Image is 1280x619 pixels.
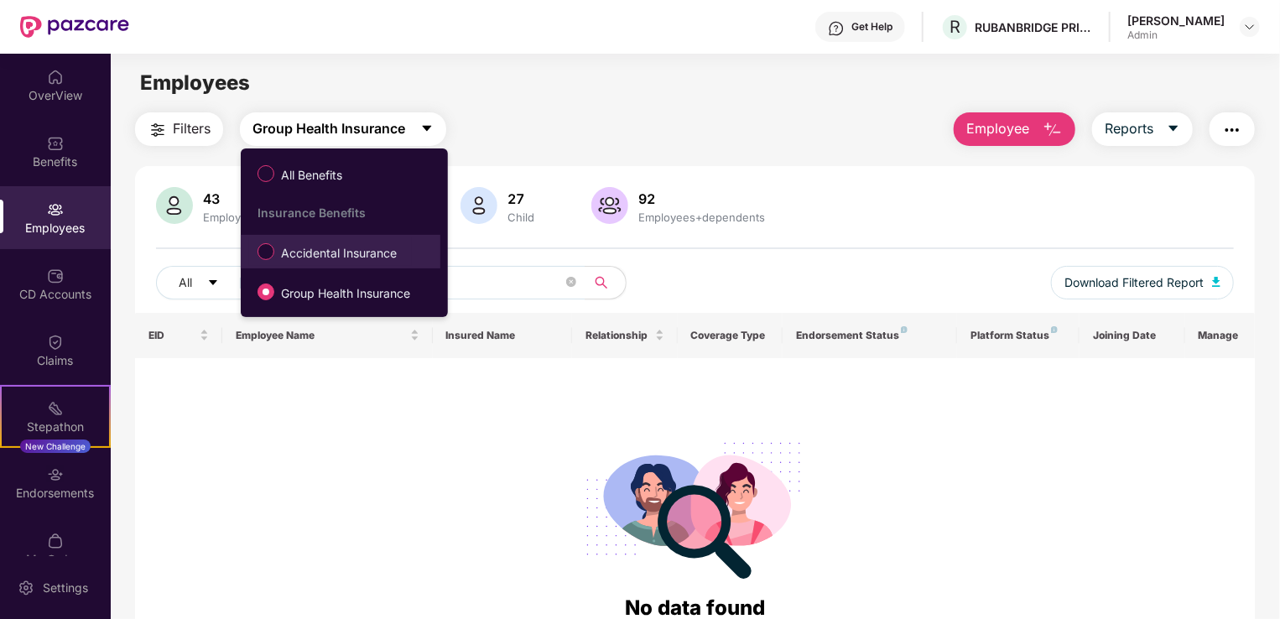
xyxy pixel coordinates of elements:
img: svg+xml;base64,PHN2ZyB4bWxucz0iaHR0cDovL3d3dy53My5vcmcvMjAwMC9zdmciIHdpZHRoPSIyNCIgaGVpZ2h0PSIyNC... [148,120,168,140]
button: Reportscaret-down [1092,112,1193,146]
span: Group Health Insurance [252,118,405,139]
span: EID [148,329,196,342]
div: Settings [38,580,93,596]
div: 92 [635,190,768,207]
div: Employees [200,211,263,224]
div: [PERSON_NAME] [1127,13,1225,29]
span: Employees [140,70,250,95]
img: svg+xml;base64,PHN2ZyBpZD0iTXlfT3JkZXJzIiBkYXRhLW5hbWU9Ik15IE9yZGVycyIgeG1sbnM9Imh0dHA6Ly93d3cudz... [47,533,64,549]
img: svg+xml;base64,PHN2ZyB4bWxucz0iaHR0cDovL3d3dy53My5vcmcvMjAwMC9zdmciIHdpZHRoPSIyMSIgaGVpZ2h0PSIyMC... [47,400,64,417]
img: svg+xml;base64,PHN2ZyBpZD0iU2V0dGluZy0yMHgyMCIgeG1sbnM9Imh0dHA6Ly93d3cudzMub3JnLzIwMDAvc3ZnIiB3aW... [18,580,34,596]
div: Get Help [851,20,892,34]
th: Relationship [572,313,677,358]
img: svg+xml;base64,PHN2ZyB4bWxucz0iaHR0cDovL3d3dy53My5vcmcvMjAwMC9zdmciIHdpZHRoPSI4IiBoZWlnaHQ9IjgiIH... [901,326,908,333]
span: search [585,276,617,289]
span: caret-down [1167,122,1180,137]
img: svg+xml;base64,PHN2ZyB4bWxucz0iaHR0cDovL3d3dy53My5vcmcvMjAwMC9zdmciIHdpZHRoPSIyNCIgaGVpZ2h0PSIyNC... [1222,120,1242,140]
th: EID [135,313,222,358]
img: svg+xml;base64,PHN2ZyBpZD0iSGVscC0zMngzMiIgeG1sbnM9Imh0dHA6Ly93d3cudzMub3JnLzIwMDAvc3ZnIiB3aWR0aD... [828,20,845,37]
img: svg+xml;base64,PHN2ZyB4bWxucz0iaHR0cDovL3d3dy53My5vcmcvMjAwMC9zdmciIHdpZHRoPSI4IiBoZWlnaHQ9IjgiIH... [1051,326,1058,333]
img: svg+xml;base64,PHN2ZyB4bWxucz0iaHR0cDovL3d3dy53My5vcmcvMjAwMC9zdmciIHhtbG5zOnhsaW5rPSJodHRwOi8vd3... [1212,277,1220,287]
img: svg+xml;base64,PHN2ZyBpZD0iQ0RfQWNjb3VudHMiIGRhdGEtbmFtZT0iQ0QgQWNjb3VudHMiIHhtbG5zPSJodHRwOi8vd3... [47,268,64,284]
img: svg+xml;base64,PHN2ZyB4bWxucz0iaHR0cDovL3d3dy53My5vcmcvMjAwMC9zdmciIHhtbG5zOnhsaW5rPSJodHRwOi8vd3... [460,187,497,224]
span: Download Filtered Report [1064,273,1204,292]
th: Manage [1185,313,1255,358]
img: svg+xml;base64,PHN2ZyBpZD0iRHJvcGRvd24tMzJ4MzIiIHhtbG5zPSJodHRwOi8vd3d3LnczLm9yZy8yMDAwL3N2ZyIgd2... [1243,20,1257,34]
div: Endorsement Status [796,329,944,342]
div: RUBANBRIDGE PRIVATE LIMITED [975,19,1092,35]
img: svg+xml;base64,PHN2ZyB4bWxucz0iaHR0cDovL3d3dy53My5vcmcvMjAwMC9zdmciIHhtbG5zOnhsaW5rPSJodHRwOi8vd3... [591,187,628,224]
span: Filters [173,118,211,139]
img: svg+xml;base64,PHN2ZyBpZD0iQ2xhaW0iIHhtbG5zPSJodHRwOi8vd3d3LnczLm9yZy8yMDAwL3N2ZyIgd2lkdGg9IjIwIi... [47,334,64,351]
span: Reports [1105,118,1153,139]
span: R [950,17,960,37]
button: Download Filtered Report [1051,266,1234,299]
span: Relationship [585,329,651,342]
img: svg+xml;base64,PHN2ZyBpZD0iSG9tZSIgeG1sbnM9Imh0dHA6Ly93d3cudzMub3JnLzIwMDAvc3ZnIiB3aWR0aD0iMjAiIG... [47,69,64,86]
div: Child [504,211,538,224]
button: Allcaret-down [156,266,258,299]
img: svg+xml;base64,PHN2ZyB4bWxucz0iaHR0cDovL3d3dy53My5vcmcvMjAwMC9zdmciIHhtbG5zOnhsaW5rPSJodHRwOi8vd3... [156,187,193,224]
span: All [179,273,192,292]
span: close-circle [566,277,576,287]
th: Joining Date [1080,313,1184,358]
th: Insured Name [433,313,573,358]
button: search [585,266,627,299]
div: Stepathon [2,419,109,435]
div: Platform Status [970,329,1066,342]
img: New Pazcare Logo [20,16,129,38]
span: Employee [966,118,1029,139]
div: Admin [1127,29,1225,42]
img: svg+xml;base64,PHN2ZyBpZD0iRW5kb3JzZW1lbnRzIiB4bWxucz0iaHR0cDovL3d3dy53My5vcmcvMjAwMC9zdmciIHdpZH... [47,466,64,483]
img: svg+xml;base64,PHN2ZyB4bWxucz0iaHR0cDovL3d3dy53My5vcmcvMjAwMC9zdmciIHhtbG5zOnhsaW5rPSJodHRwOi8vd3... [1043,120,1063,140]
button: Group Health Insurancecaret-down [240,112,446,146]
span: All Benefits [274,166,349,185]
img: svg+xml;base64,PHN2ZyB4bWxucz0iaHR0cDovL3d3dy53My5vcmcvMjAwMC9zdmciIHdpZHRoPSIyODgiIGhlaWdodD0iMj... [575,422,816,592]
span: caret-down [207,277,219,290]
img: svg+xml;base64,PHN2ZyBpZD0iRW1wbG95ZWVzIiB4bWxucz0iaHR0cDovL3d3dy53My5vcmcvMjAwMC9zdmciIHdpZHRoPS... [47,201,64,218]
div: Insurance Benefits [258,205,440,220]
div: 27 [504,190,538,207]
span: close-circle [566,275,576,291]
img: svg+xml;base64,PHN2ZyBpZD0iQmVuZWZpdHMiIHhtbG5zPSJodHRwOi8vd3d3LnczLm9yZy8yMDAwL3N2ZyIgd2lkdGg9Ij... [47,135,64,152]
div: New Challenge [20,440,91,453]
span: Group Health Insurance [274,284,417,303]
span: Employee Name [236,329,406,342]
th: Coverage Type [678,313,783,358]
button: Filters [135,112,223,146]
div: Employees+dependents [635,211,768,224]
div: 43 [200,190,263,207]
span: Accidental Insurance [274,244,403,263]
button: Employee [954,112,1075,146]
th: Employee Name [222,313,432,358]
span: caret-down [420,122,434,137]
